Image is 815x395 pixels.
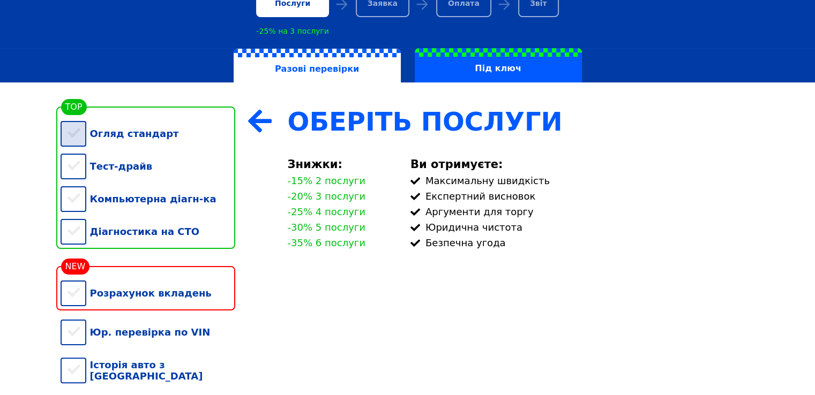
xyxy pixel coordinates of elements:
[61,117,235,150] div: Огляд стандарт
[410,222,755,233] div: Юридична чистота
[234,49,401,83] label: Разові перевірки
[288,222,365,233] div: -30% 5 послуги
[256,27,328,35] div: -25% на 3 послуги
[288,237,365,248] div: -35% 6 послуги
[408,48,589,82] a: Під ключ
[288,107,755,136] div: Оберіть Послуги
[61,183,235,215] div: Компьютерна діагн-ка
[288,175,365,186] div: -15% 2 послуги
[410,206,755,217] div: Аргументи для торгу
[61,215,235,248] div: Діагностика на СТО
[288,206,365,217] div: -25% 4 послуги
[410,158,755,171] div: Ви отримуєте:
[61,348,235,392] div: Історія авто з [GEOGRAPHIC_DATA]
[61,316,235,348] div: Юр. перевірка по VIN
[61,150,235,183] div: Тест-драйв
[410,237,755,248] div: Безпечна угода
[288,191,365,202] div: -20% 3 послуги
[61,277,235,309] div: Розрахунок вкладень
[410,175,755,186] div: Максимальну швидкість
[288,158,398,171] div: Знижки:
[415,48,582,82] label: Під ключ
[410,191,755,202] div: Експертний висновок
